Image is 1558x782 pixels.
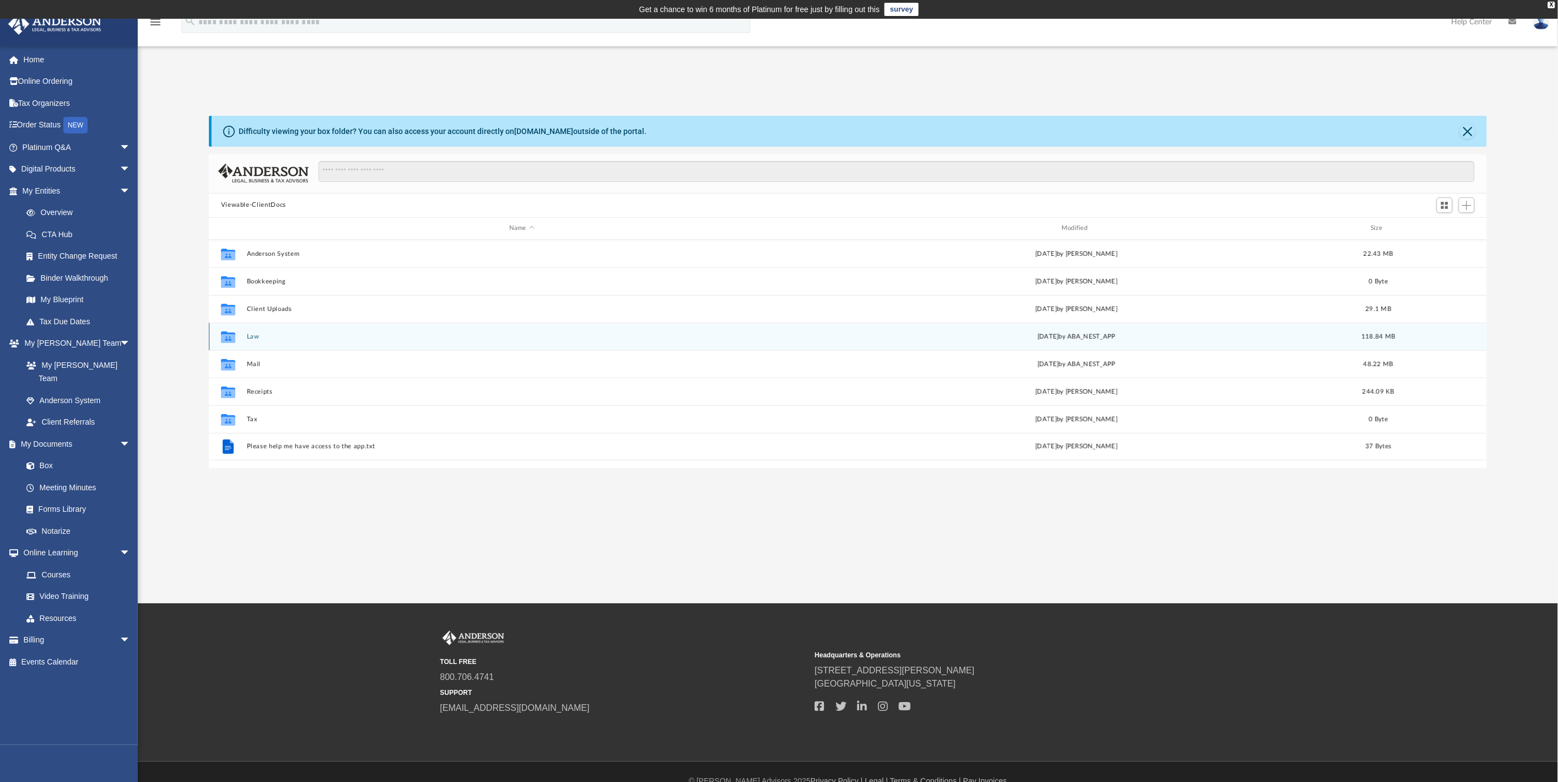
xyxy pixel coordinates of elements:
[1533,14,1550,30] img: User Pic
[801,387,1351,397] div: [DATE] by [PERSON_NAME]
[1362,333,1395,339] span: 118.84 MB
[801,249,1351,259] div: [DATE] by [PERSON_NAME]
[246,278,796,285] button: Bookkeeping
[15,476,142,499] a: Meeting Minutes
[8,158,147,180] a: Digital Productsarrow_drop_down
[440,672,494,682] a: 800.706.4741
[801,359,1351,369] div: [DATE] by ABA_NEST_APP
[319,161,1475,182] input: Search files and folders
[15,202,147,224] a: Overview
[221,200,286,210] button: Viewable-ClientDocs
[8,651,147,673] a: Events Calendar
[1369,278,1388,284] span: 0 Byte
[440,703,590,713] a: [EMAIL_ADDRESS][DOMAIN_NAME]
[8,71,147,93] a: Online Ordering
[815,650,1182,660] small: Headquarters & Operations
[246,416,796,423] button: Tax
[209,240,1487,468] div: grid
[1460,124,1475,139] button: Close
[214,223,241,233] div: id
[120,158,142,181] span: arrow_drop_down
[8,114,147,137] a: Order StatusNEW
[1459,197,1475,213] button: Add
[15,499,136,521] a: Forms Library
[120,180,142,202] span: arrow_drop_down
[246,443,796,450] button: Please help me have access to the app.txt
[8,136,147,158] a: Platinum Q&Aarrow_drop_down
[120,136,142,159] span: arrow_drop_down
[8,333,142,355] a: My [PERSON_NAME] Teamarrow_drop_down
[885,3,919,16] a: survey
[1366,306,1392,312] span: 29.1 MB
[149,15,162,29] i: menu
[246,333,796,340] button: Law
[1437,197,1453,213] button: Switch to Grid View
[1405,223,1482,233] div: id
[184,15,196,27] i: search
[8,433,142,455] a: My Documentsarrow_drop_down
[15,354,136,389] a: My [PERSON_NAME] Team
[15,411,142,433] a: Client Referrals
[246,361,796,368] button: Mail
[815,666,975,675] a: [STREET_ADDRESS][PERSON_NAME]
[15,520,142,542] a: Notarize
[239,126,646,137] div: Difficulty viewing your box folder? You can also access your account directly on outside of the p...
[15,223,147,245] a: CTA Hub
[15,289,142,311] a: My Blueprint
[801,304,1351,314] div: [DATE] by [PERSON_NAME]
[149,21,162,29] a: menu
[1366,443,1392,449] span: 37 Bytes
[15,607,142,629] a: Resources
[801,414,1351,424] div: [DATE] by [PERSON_NAME]
[15,310,147,333] a: Tax Due Dates
[246,223,796,233] div: Name
[15,455,136,477] a: Box
[1369,416,1388,422] span: 0 Byte
[120,629,142,652] span: arrow_drop_down
[1548,2,1555,8] div: close
[15,564,142,586] a: Courses
[15,586,136,608] a: Video Training
[120,433,142,456] span: arrow_drop_down
[5,13,105,35] img: Anderson Advisors Platinum Portal
[15,267,147,289] a: Binder Walkthrough
[514,127,573,136] a: [DOMAIN_NAME]
[8,542,142,564] a: Online Learningarrow_drop_down
[801,442,1351,452] div: [DATE] by [PERSON_NAME]
[801,331,1351,341] div: [DATE] by ABA_NEST_APP
[1363,361,1393,367] span: 48.22 MB
[120,333,142,355] span: arrow_drop_down
[63,117,88,133] div: NEW
[801,223,1352,233] div: Modified
[440,688,807,698] small: SUPPORT
[15,245,147,267] a: Entity Change Request
[246,388,796,395] button: Receipts
[440,631,506,645] img: Anderson Advisors Platinum Portal
[246,250,796,258] button: Anderson System
[1363,250,1393,256] span: 22.43 MB
[801,276,1351,286] div: [DATE] by [PERSON_NAME]
[8,180,147,202] a: My Entitiesarrow_drop_down
[8,49,147,71] a: Home
[639,3,880,16] div: Get a chance to win 6 months of Platinum for free just by filling out this
[815,679,956,688] a: [GEOGRAPHIC_DATA][US_STATE]
[440,657,807,667] small: TOLL FREE
[120,542,142,565] span: arrow_drop_down
[8,92,147,114] a: Tax Organizers
[1356,223,1400,233] div: Size
[15,389,142,411] a: Anderson System
[246,306,796,313] button: Client Uploads
[8,629,147,651] a: Billingarrow_drop_down
[1362,388,1394,394] span: 244.09 KB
